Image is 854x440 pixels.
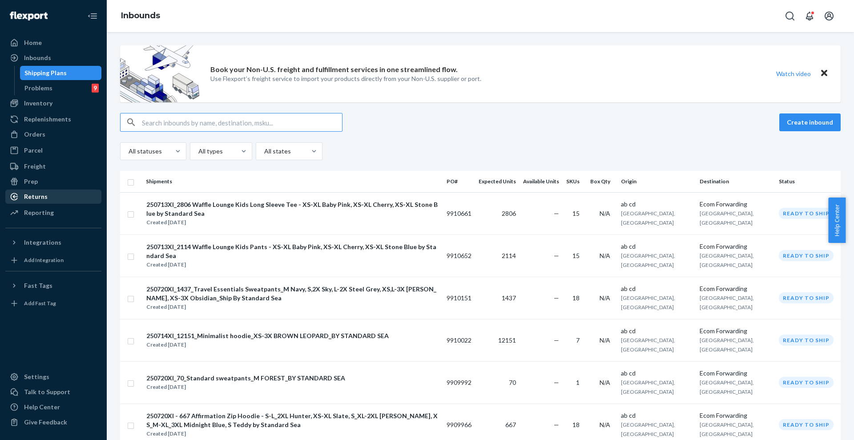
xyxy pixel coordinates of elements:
a: Home [5,36,101,50]
div: ab cd [621,327,693,335]
span: N/A [600,210,610,217]
span: [GEOGRAPHIC_DATA], [GEOGRAPHIC_DATA] [621,379,675,395]
span: 7 [576,336,580,344]
button: Create inbound [779,113,841,131]
p: Use Flexport’s freight service to import your products directly from your Non-U.S. supplier or port. [210,74,481,83]
div: Inbounds [24,53,51,62]
span: [GEOGRAPHIC_DATA], [GEOGRAPHIC_DATA] [621,295,675,311]
span: 70 [509,379,516,386]
span: 15 [572,210,580,217]
p: Book your Non-U.S. freight and fulfillment services in one streamlined flow. [210,65,458,75]
div: 9 [92,84,99,93]
button: Open account menu [820,7,838,25]
div: Add Integration [24,256,64,264]
div: Ecom Forwarding [700,284,772,293]
a: Freight [5,159,101,174]
div: Ready to ship [779,335,834,346]
div: Shipping Plans [24,69,67,77]
th: Expected Units [475,171,520,192]
div: Fast Tags [24,281,52,290]
div: Settings [24,372,49,381]
span: [GEOGRAPHIC_DATA], [GEOGRAPHIC_DATA] [621,421,675,437]
div: Talk to Support [24,388,70,396]
div: Ready to ship [779,419,834,430]
div: Replenishments [24,115,71,124]
div: Returns [24,192,48,201]
span: [GEOGRAPHIC_DATA], [GEOGRAPHIC_DATA] [700,421,754,437]
div: Created [DATE] [146,218,439,227]
span: 667 [505,421,516,428]
a: Inbounds [121,11,160,20]
td: 9910652 [443,234,475,277]
span: 1437 [502,294,516,302]
div: Add Fast Tag [24,299,56,307]
div: Freight [24,162,46,171]
span: 15 [572,252,580,259]
div: Reporting [24,208,54,217]
td: 9910022 [443,319,475,361]
div: Ecom Forwarding [700,242,772,251]
td: 9910151 [443,277,475,319]
div: 250720XI_1437_Travel Essentials Sweatpants_M Navy, S,2X Sky, L-2X Steel Grey, XS,L-3X [PERSON_NAM... [146,285,439,303]
a: Replenishments [5,112,101,126]
div: Parcel [24,146,43,155]
span: — [554,252,559,259]
div: Integrations [24,238,61,247]
div: ab cd [621,242,693,251]
th: Destination [696,171,775,192]
button: Fast Tags [5,279,101,293]
button: Help Center [828,198,846,243]
span: 1 [576,379,580,386]
div: ab cd [621,284,693,293]
span: — [554,294,559,302]
span: N/A [600,336,610,344]
button: Open Search Box [781,7,799,25]
span: 18 [572,421,580,428]
a: Inbounds [5,51,101,65]
a: Inventory [5,96,101,110]
span: N/A [600,379,610,386]
img: Flexport logo [10,12,48,20]
a: Prep [5,174,101,189]
input: All statuses [128,147,129,156]
div: 250714XI_12151_Minimalist hoodie_XS-3X BROWN LEOPARD_BY STANDARD SEA [146,331,389,340]
span: — [554,210,559,217]
th: Status [775,171,841,192]
td: 9910661 [443,192,475,234]
div: Created [DATE] [146,383,345,392]
a: Problems9 [20,81,102,95]
a: Talk to Support [5,385,101,399]
input: Search inbounds by name, destination, msku... [142,113,342,131]
span: 18 [572,294,580,302]
div: Created [DATE] [146,340,389,349]
div: Problems [24,84,52,93]
a: Parcel [5,143,101,157]
button: Open notifications [801,7,818,25]
div: ab cd [621,200,693,209]
span: — [554,379,559,386]
a: Returns [5,190,101,204]
span: — [554,421,559,428]
span: N/A [600,421,610,428]
div: Ecom Forwarding [700,411,772,420]
span: [GEOGRAPHIC_DATA], [GEOGRAPHIC_DATA] [700,252,754,268]
span: [GEOGRAPHIC_DATA], [GEOGRAPHIC_DATA] [700,379,754,395]
th: Shipments [142,171,443,192]
a: Orders [5,127,101,141]
span: [GEOGRAPHIC_DATA], [GEOGRAPHIC_DATA] [700,337,754,353]
button: Give Feedback [5,415,101,429]
span: — [554,336,559,344]
ol: breadcrumbs [114,3,167,29]
div: 250720XI_70_Standard sweatpants_M FOREST_BY STANDARD SEA [146,374,345,383]
button: Integrations [5,235,101,250]
th: Origin [617,171,697,192]
div: ab cd [621,369,693,378]
a: Settings [5,370,101,384]
div: Ecom Forwarding [700,327,772,335]
span: 2806 [502,210,516,217]
th: Available Units [520,171,563,192]
th: PO# [443,171,475,192]
div: Ecom Forwarding [700,369,772,378]
div: Orders [24,130,45,139]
